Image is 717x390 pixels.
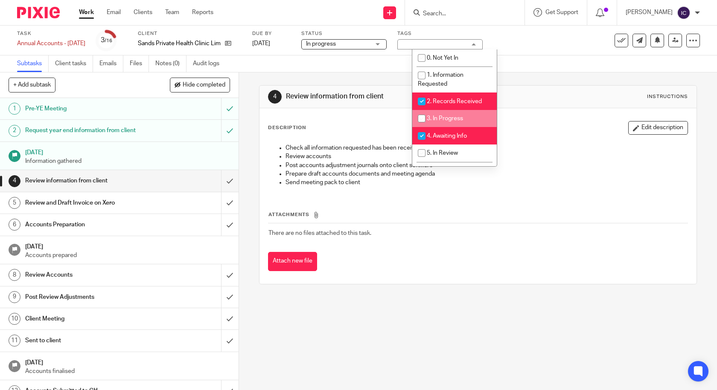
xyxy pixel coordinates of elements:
[397,30,483,37] label: Tags
[25,291,150,303] h1: Post Review Adjustments
[9,103,20,115] div: 1
[130,55,149,72] a: Files
[9,197,20,209] div: 5
[268,212,309,217] span: Attachments
[55,55,93,72] a: Client tasks
[25,174,150,187] h1: Review information from client
[25,240,230,251] h1: [DATE]
[25,196,150,209] h1: Review and Draft Invoice on Xero
[268,252,317,271] button: Attach new file
[101,35,112,45] div: 3
[25,356,230,367] h1: [DATE]
[306,41,336,47] span: In progress
[252,30,291,37] label: Due by
[427,55,458,61] span: 0. Not Yet In
[25,312,150,325] h1: Client Meeting
[25,334,150,347] h1: Sent to client
[252,40,270,46] span: [DATE]
[268,124,306,131] p: Description
[647,93,688,100] div: Instructions
[99,55,123,72] a: Emails
[105,38,112,43] small: /16
[545,9,578,15] span: Get Support
[427,116,463,121] span: 3. In Progress
[9,125,20,137] div: 2
[301,30,387,37] label: Status
[9,175,20,187] div: 4
[107,8,121,17] a: Email
[155,55,187,72] a: Notes (0)
[25,146,230,157] h1: [DATE]
[427,133,467,139] span: 4. Awaiting Info
[17,55,49,72] a: Subtasks
[25,367,230,376] p: Accounts finalised
[9,291,20,303] div: 9
[286,178,688,187] p: Send meeting pack to client
[79,8,94,17] a: Work
[165,8,179,17] a: Team
[192,8,213,17] a: Reports
[9,219,20,231] div: 6
[170,78,230,92] button: Hide completed
[9,335,20,347] div: 11
[628,121,688,135] button: Edit description
[9,78,55,92] button: + Add subtask
[25,124,150,137] h1: Request year end information from client
[286,161,688,170] p: Post accounts adjustment journals onto client software
[17,30,85,37] label: Task
[286,144,688,152] p: Check all information requested has been received
[17,39,85,48] div: Annual Accounts - March 2025
[626,8,673,17] p: [PERSON_NAME]
[193,55,226,72] a: Audit logs
[138,39,221,48] p: Sands Private Health Clinic Limited
[286,152,688,161] p: Review accounts
[677,6,691,20] img: svg%3E
[134,8,152,17] a: Clients
[17,39,85,48] div: Annual Accounts - [DATE]
[268,90,282,104] div: 4
[418,72,463,87] span: 1. Information Requested
[25,218,150,231] h1: Accounts Preparation
[9,269,20,281] div: 8
[268,230,371,236] span: There are no files attached to this task.
[25,269,150,281] h1: Review Accounts
[286,92,496,101] h1: Review information from client
[422,10,499,18] input: Search
[427,150,458,156] span: 5. In Review
[286,170,688,178] p: Prepare draft accounts documents and meeting agenda
[183,82,225,89] span: Hide completed
[25,157,230,165] p: Information gathered
[427,98,482,104] span: 2. Records Received
[138,30,242,37] label: Client
[25,251,230,260] p: Accounts prepared
[17,7,60,18] img: Pixie
[25,102,150,115] h1: Pre-YE Meeting
[9,313,20,325] div: 10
